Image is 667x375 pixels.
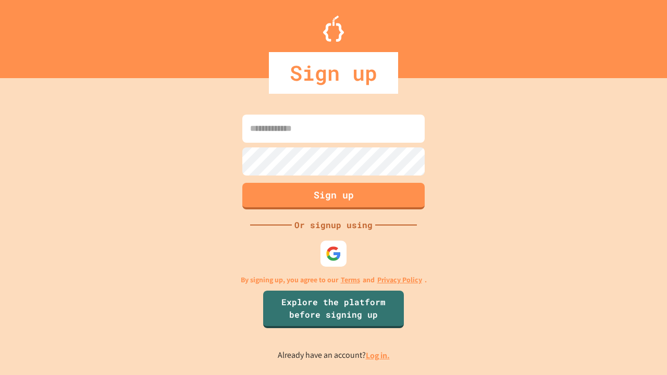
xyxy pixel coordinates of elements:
[323,16,344,42] img: Logo.svg
[366,350,390,361] a: Log in.
[269,52,398,94] div: Sign up
[241,274,427,285] p: By signing up, you agree to our and .
[341,274,360,285] a: Terms
[242,183,425,209] button: Sign up
[278,349,390,362] p: Already have an account?
[292,219,375,231] div: Or signup using
[377,274,422,285] a: Privacy Policy
[263,291,404,328] a: Explore the platform before signing up
[326,246,341,261] img: google-icon.svg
